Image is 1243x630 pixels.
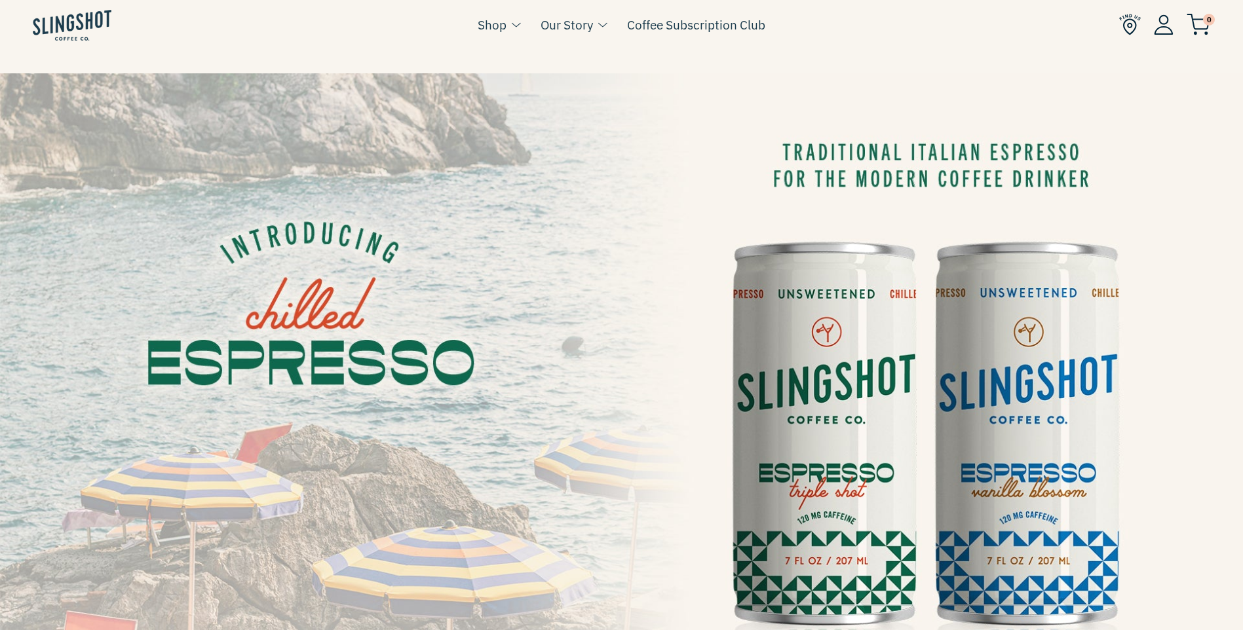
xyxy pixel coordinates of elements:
img: Find Us [1119,14,1141,35]
img: cart [1187,14,1210,35]
img: Account [1154,14,1174,35]
a: Coffee Subscription Club [627,15,765,35]
span: 0 [1203,14,1215,26]
a: Shop [478,15,507,35]
a: 0 [1187,17,1210,33]
a: Our Story [541,15,593,35]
